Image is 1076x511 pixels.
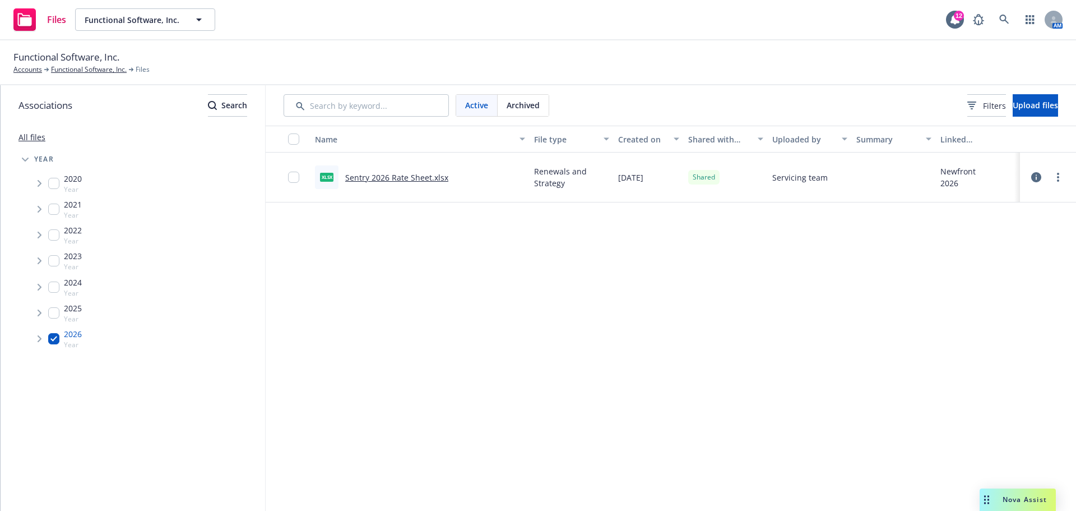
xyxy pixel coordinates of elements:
[967,94,1006,117] button: Filters
[310,126,530,153] button: Name
[64,340,82,349] span: Year
[967,100,1006,112] span: Filters
[852,126,936,153] button: Summary
[1013,100,1058,111] span: Upload files
[47,15,66,24] span: Files
[85,14,182,26] span: Functional Software, Inc.
[530,126,614,153] button: File type
[288,172,299,183] input: Toggle Row Selected
[320,173,333,181] span: xlsx
[534,133,597,145] div: File type
[693,172,715,182] span: Shared
[1013,94,1058,117] button: Upload files
[618,172,643,183] span: [DATE]
[618,133,667,145] div: Created on
[507,99,540,111] span: Archived
[64,262,82,271] span: Year
[980,489,1056,511] button: Nova Assist
[983,100,1006,112] span: Filters
[1003,495,1047,504] span: Nova Assist
[993,8,1015,31] a: Search
[1,148,265,352] div: Tree Example
[772,133,835,145] div: Uploaded by
[64,199,82,210] span: 2021
[64,236,82,246] span: Year
[288,133,299,145] input: Select all
[1051,171,1065,184] a: more
[940,177,976,189] div: 2026
[208,94,247,117] button: SearchSearch
[315,133,513,145] div: Name
[64,210,82,220] span: Year
[940,133,1015,145] div: Linked associations
[940,165,976,177] div: Newfront
[64,314,82,324] span: Year
[772,172,828,183] span: Servicing team
[345,172,448,183] a: Sentry 2026 Rate Sheet.xlsx
[64,302,82,314] span: 2025
[136,65,150,75] span: Files
[34,156,54,163] span: Year
[284,94,449,117] input: Search by keyword...
[768,126,852,153] button: Uploaded by
[18,98,72,113] span: Associations
[688,133,751,145] div: Shared with client
[980,489,994,511] div: Drag to move
[51,65,127,75] a: Functional Software, Inc.
[208,101,217,110] svg: Search
[9,4,71,35] a: Files
[614,126,684,153] button: Created on
[13,50,119,65] span: Functional Software, Inc.
[64,173,82,185] span: 2020
[64,185,82,194] span: Year
[936,126,1020,153] button: Linked associations
[64,224,82,236] span: 2022
[856,133,919,145] div: Summary
[954,11,964,21] div: 12
[465,99,488,111] span: Active
[13,65,42,75] a: Accounts
[208,95,247,116] div: Search
[64,277,82,288] span: 2024
[64,288,82,298] span: Year
[1019,8,1041,31] a: Switch app
[75,8,215,31] button: Functional Software, Inc.
[64,328,82,340] span: 2026
[64,250,82,262] span: 2023
[684,126,768,153] button: Shared with client
[967,8,990,31] a: Report a Bug
[18,132,45,142] a: All files
[534,165,609,189] span: Renewals and Strategy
